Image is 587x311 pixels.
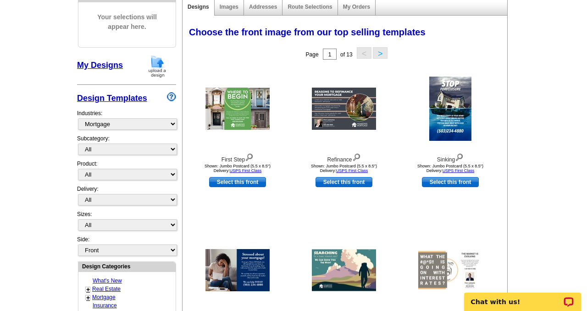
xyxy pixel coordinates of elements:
span: of 13 [340,51,353,58]
img: Sinking [429,77,471,141]
button: > [373,47,388,59]
a: Images [220,4,238,10]
img: view design details [455,151,464,161]
a: USPS First Class [336,168,368,173]
a: Route Selections [288,4,332,10]
a: What's New [93,278,122,284]
img: Stressed Mortgage [205,249,270,291]
a: USPS First Class [443,168,475,173]
a: USPS First Class [230,168,262,173]
div: Side: [77,235,176,257]
a: Insurance [93,302,117,309]
img: view design details [352,151,361,161]
a: Real Estate [92,286,121,292]
div: Design Categories [78,262,176,271]
img: First Step [205,88,270,130]
a: My Designs [77,61,123,70]
span: Choose the front image from our top selling templates [189,27,426,37]
a: use this design [209,177,266,187]
img: Searching [312,250,376,291]
a: Design Templates [77,94,147,103]
div: First Step [187,151,288,164]
div: Shown: Jumbo Postcard (5.5 x 8.5") Delivery: [293,164,394,173]
a: My Orders [343,4,370,10]
img: Refinance [312,88,376,130]
a: Designs [188,4,209,10]
span: Your selections will appear here. [85,3,169,41]
img: What The? [418,250,482,291]
div: Shown: Jumbo Postcard (5.5 x 8.5") Delivery: [187,164,288,173]
a: use this design [422,177,479,187]
div: Subcategory: [77,134,176,160]
div: Refinance [293,151,394,164]
img: upload-design [145,55,169,78]
iframe: LiveChat chat widget [458,282,587,311]
span: Page [306,51,319,58]
a: + [86,286,90,293]
button: < [357,47,371,59]
div: Sinking [400,151,501,164]
img: design-wizard-help-icon.png [167,92,176,101]
div: Delivery: [77,185,176,210]
div: Sizes: [77,210,176,235]
a: Mortgage [92,294,116,300]
div: Industries: [77,105,176,134]
a: use this design [316,177,372,187]
a: + [86,294,90,301]
div: Product: [77,160,176,185]
a: Addresses [249,4,277,10]
img: view design details [245,151,254,161]
div: Shown: Jumbo Postcard (5.5 x 8.5") Delivery: [400,164,501,173]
